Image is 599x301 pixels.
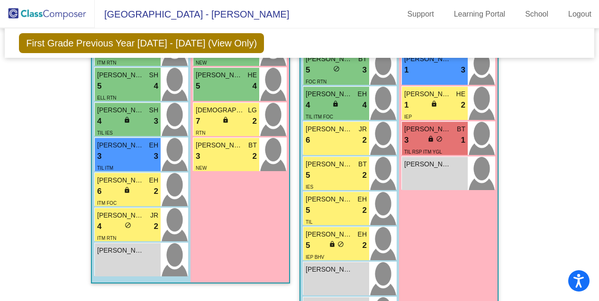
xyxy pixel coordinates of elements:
[97,140,145,150] span: [PERSON_NAME]
[306,255,324,260] span: IEP BHV
[222,117,229,123] span: lock
[461,99,465,111] span: 2
[363,134,367,146] span: 2
[332,100,339,107] span: lock
[306,229,353,239] span: [PERSON_NAME]
[306,79,327,84] span: FOC RTN
[363,204,367,217] span: 2
[363,169,367,182] span: 2
[150,210,158,220] span: JR
[456,89,465,99] span: HE
[149,140,158,150] span: EH
[306,99,310,111] span: 4
[359,124,367,134] span: JR
[154,185,158,198] span: 2
[363,239,367,252] span: 2
[97,105,145,115] span: [PERSON_NAME]
[19,33,264,53] span: First Grade Previous Year [DATE] - [DATE] (View Only)
[154,150,158,163] span: 3
[457,124,465,134] span: BT
[97,220,101,233] span: 4
[306,159,353,169] span: [PERSON_NAME]
[517,7,556,22] a: School
[461,134,465,146] span: 1
[97,185,101,198] span: 6
[431,100,437,107] span: lock
[253,115,257,128] span: 2
[196,80,200,92] span: 5
[404,149,442,155] span: TIL RSP ITM YGL
[97,60,116,65] span: ITM RTN
[404,54,452,64] span: [PERSON_NAME]
[333,65,340,72] span: do_not_disturb_alt
[97,246,145,255] span: [PERSON_NAME] [PERSON_NAME]
[149,175,158,185] span: EH
[97,210,145,220] span: [PERSON_NAME]
[97,80,101,92] span: 5
[97,175,145,185] span: [PERSON_NAME]
[124,187,130,193] span: lock
[358,89,367,99] span: EH
[404,114,412,119] span: IEP
[358,229,367,239] span: EH
[97,115,101,128] span: 4
[306,124,353,134] span: [PERSON_NAME] Plaster
[97,236,116,241] span: ITM RTN
[461,64,465,76] span: 3
[306,239,310,252] span: 5
[561,7,599,22] a: Logout
[248,140,257,150] span: BT
[446,7,513,22] a: Learning Portal
[306,114,333,119] span: TIL ITM FOC
[363,99,367,111] span: 4
[95,7,289,22] span: [GEOGRAPHIC_DATA] - [PERSON_NAME]
[97,95,117,100] span: ELL RTN
[196,140,243,150] span: [PERSON_NAME]
[436,136,443,142] span: do_not_disturb_alt
[306,64,310,76] span: 5
[196,165,207,171] span: NEW
[253,150,257,163] span: 2
[97,165,113,171] span: TIL ITM
[427,136,434,142] span: lock
[404,159,452,169] span: [PERSON_NAME]
[196,130,205,136] span: RTN
[149,105,158,115] span: SH
[306,194,353,204] span: [PERSON_NAME]
[306,219,312,225] span: TIL
[306,134,310,146] span: 6
[248,70,257,80] span: HE
[248,105,257,115] span: LG
[404,64,408,76] span: 1
[124,117,130,123] span: lock
[363,64,367,76] span: 3
[196,105,243,115] span: [DEMOGRAPHIC_DATA] [PERSON_NAME]
[329,241,336,247] span: lock
[337,241,344,247] span: do_not_disturb_alt
[97,130,113,136] span: TIL IES
[358,194,367,204] span: EH
[306,184,313,190] span: IES
[404,134,408,146] span: 3
[196,150,200,163] span: 3
[154,220,158,233] span: 2
[196,60,207,65] span: NEW
[404,99,408,111] span: 1
[404,124,452,134] span: [PERSON_NAME]
[400,7,442,22] a: Support
[196,115,200,128] span: 7
[306,204,310,217] span: 5
[125,222,131,228] span: do_not_disturb_alt
[306,169,310,182] span: 5
[306,265,353,274] span: [PERSON_NAME]
[97,201,117,206] span: ITM FOC
[358,54,367,64] span: BT
[154,80,158,92] span: 4
[306,89,353,99] span: [PERSON_NAME]
[358,159,367,169] span: BT
[154,115,158,128] span: 3
[196,70,243,80] span: [PERSON_NAME]
[97,150,101,163] span: 3
[404,89,452,99] span: [PERSON_NAME]
[97,70,145,80] span: [PERSON_NAME]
